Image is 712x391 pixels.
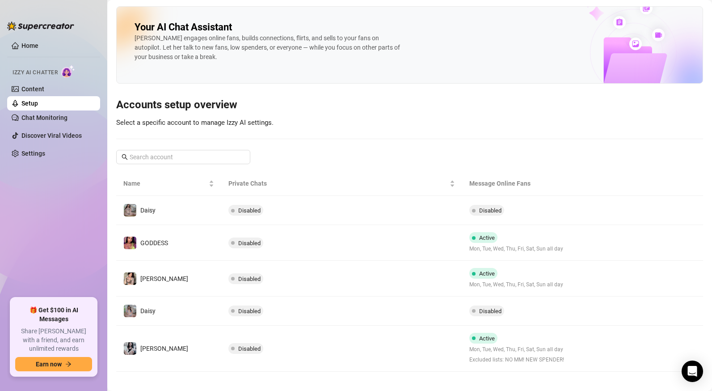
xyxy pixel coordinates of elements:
[124,305,136,317] img: Daisy
[36,361,62,368] span: Earn now
[135,21,232,34] h2: Your AI Chat Assistant
[123,178,207,188] span: Name
[238,345,261,352] span: Disabled
[21,150,45,157] a: Settings
[21,42,38,49] a: Home
[15,306,92,323] span: 🎁 Get $100 in AI Messages
[682,361,703,382] div: Open Intercom Messenger
[479,234,495,241] span: Active
[15,327,92,353] span: Share [PERSON_NAME] with a friend, and earn unlimited rewards
[21,114,67,121] a: Chat Monitoring
[140,307,156,314] span: Daisy
[469,245,563,253] span: Mon, Tue, Wed, Thu, Fri, Sat, Sun all day
[124,204,136,217] img: Daisy
[479,270,495,277] span: Active
[116,98,703,112] h3: Accounts setup overview
[15,357,92,371] button: Earn nowarrow-right
[116,171,221,196] th: Name
[221,171,462,196] th: Private Chats
[124,342,136,355] img: Sadie
[238,276,261,282] span: Disabled
[469,280,563,289] span: Mon, Tue, Wed, Thu, Fri, Sat, Sun all day
[140,345,188,352] span: [PERSON_NAME]
[469,345,564,354] span: Mon, Tue, Wed, Thu, Fri, Sat, Sun all day
[13,68,58,77] span: Izzy AI Chatter
[130,152,238,162] input: Search account
[140,207,156,214] span: Daisy
[21,100,38,107] a: Setup
[61,65,75,78] img: AI Chatter
[21,85,44,93] a: Content
[140,239,168,246] span: GODDESS
[116,119,274,127] span: Select a specific account to manage Izzy AI settings.
[238,308,261,314] span: Disabled
[21,132,82,139] a: Discover Viral Videos
[479,207,501,214] span: Disabled
[479,335,495,342] span: Active
[238,240,261,246] span: Disabled
[228,178,448,188] span: Private Chats
[462,171,623,196] th: Message Online Fans
[479,308,501,314] span: Disabled
[124,272,136,285] img: Jenna
[7,21,74,30] img: logo-BBDzfeDw.svg
[124,237,136,249] img: GODDESS
[140,275,188,282] span: [PERSON_NAME]
[238,207,261,214] span: Disabled
[122,154,128,160] span: search
[135,34,403,62] div: [PERSON_NAME] engages online fans, builds connections, flirts, and sells to your fans on autopilo...
[65,361,72,367] span: arrow-right
[469,356,564,364] span: Excluded lists: NO MM! NEW SPENDER!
